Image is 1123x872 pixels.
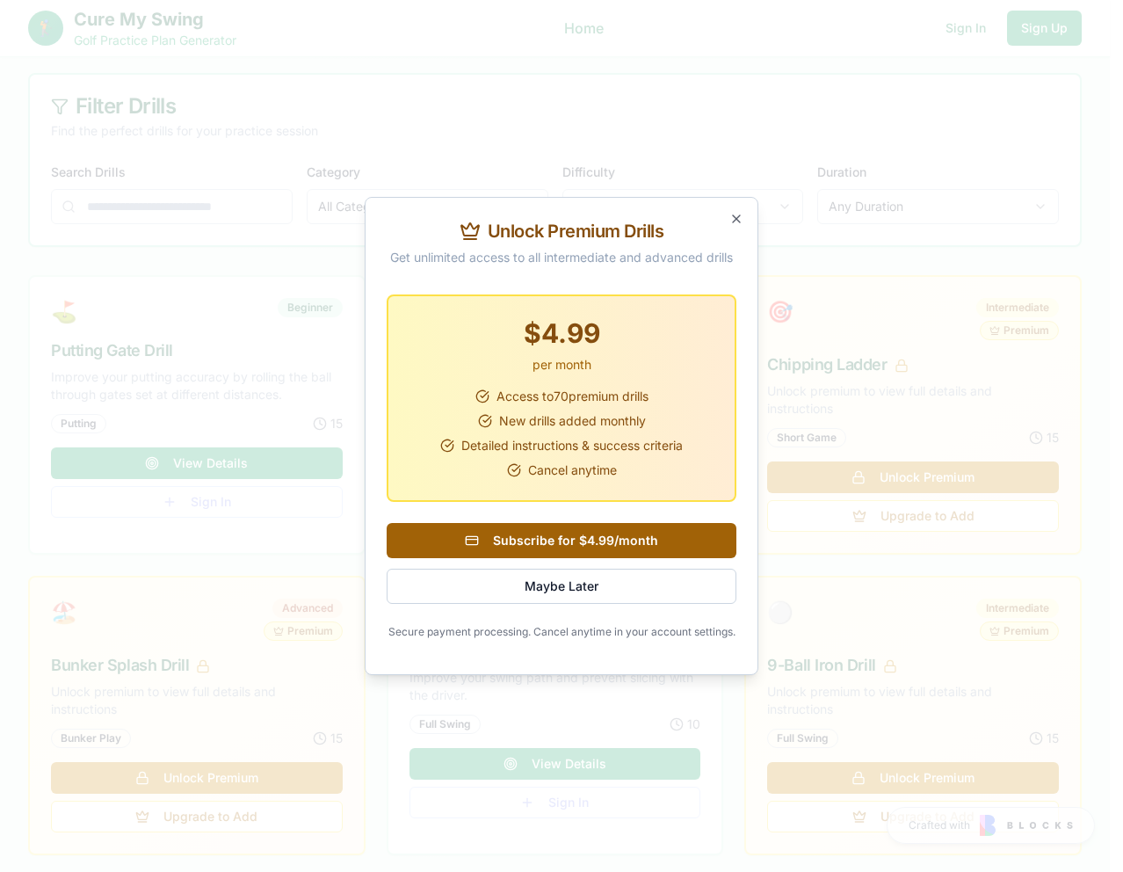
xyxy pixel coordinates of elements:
div: $4.99 [409,317,714,349]
button: Subscribe for $4.99/month [387,523,736,558]
span: Detailed instructions & success criteria [461,437,683,454]
div: per month [409,356,714,374]
span: New drills added monthly [499,412,646,430]
span: Access to 70 premium drills [496,388,648,405]
h2: Unlock Premium Drills [387,219,736,243]
button: Maybe Later [387,569,736,604]
span: Cancel anytime [528,461,617,479]
p: Get unlimited access to all intermediate and advanced drills [387,249,736,266]
p: Secure payment processing. Cancel anytime in your account settings. [387,625,736,639]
